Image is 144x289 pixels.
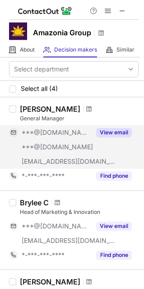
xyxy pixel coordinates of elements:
span: About [20,46,35,53]
span: Decision makers [54,46,97,53]
div: General Manager [20,114,139,123]
span: ***@[DOMAIN_NAME] [22,128,91,137]
span: Select all (4) [21,85,58,92]
button: Reveal Button [96,171,132,180]
span: [EMAIL_ADDRESS][DOMAIN_NAME] [22,237,116,245]
div: [PERSON_NAME] [20,277,80,286]
img: 28f3f53025d4f93509ed920ae082b320 [9,22,27,40]
div: Select department [14,65,69,74]
span: ***@[DOMAIN_NAME] [22,143,93,151]
span: [EMAIL_ADDRESS][DOMAIN_NAME] [22,157,116,166]
button: Reveal Button [96,222,132,231]
div: [PERSON_NAME] [20,104,80,114]
img: ContactOut v5.3.10 [18,5,72,16]
h1: Amazonia Group [33,27,91,38]
button: Reveal Button [96,128,132,137]
span: Similar [116,46,135,53]
div: Head of Marketing & Innovation [20,208,139,216]
div: Brylee C [20,198,49,207]
button: Reveal Button [96,251,132,260]
span: ***@[DOMAIN_NAME] [22,222,91,230]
